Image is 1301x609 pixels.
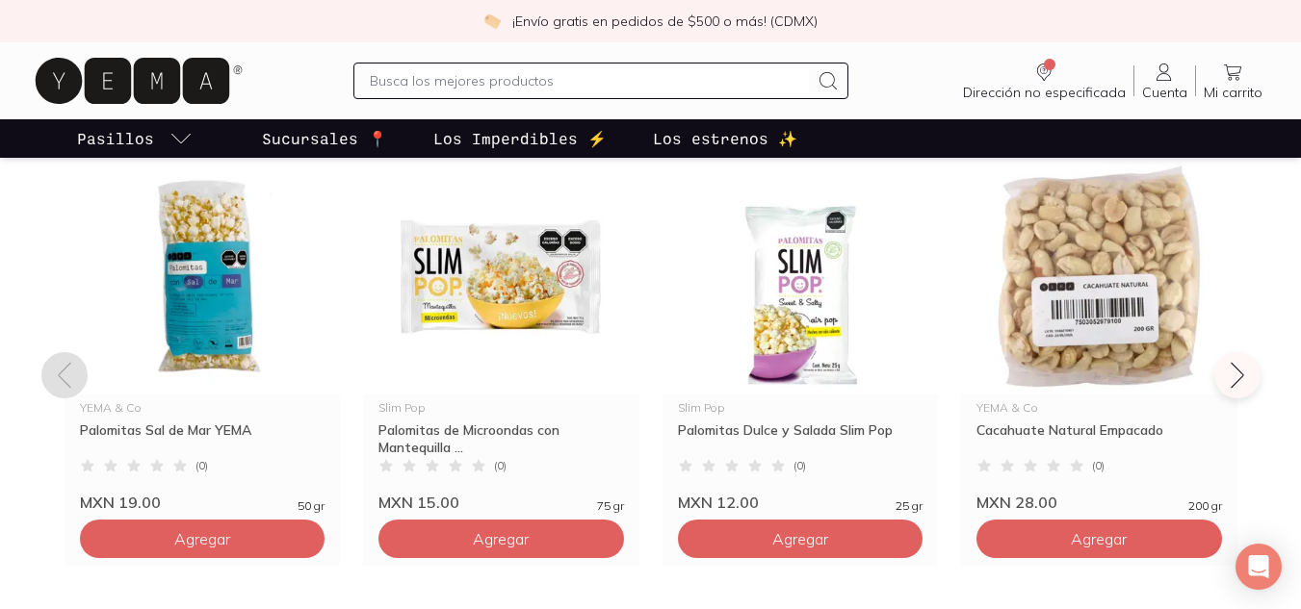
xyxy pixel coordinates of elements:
span: MXN 15.00 [378,493,459,512]
span: 75 gr [597,500,624,512]
img: Slimpop-Palomitas-Sweet-&-Salty-25g-frente [663,158,939,394]
div: Cacahuate Natural Empacado [976,421,1222,456]
img: check [483,13,501,30]
button: Agregar [378,520,624,558]
a: Slimpop-Palomitas-Sweet-&-Salty-25g-frenteSlim PopPalomitas Dulce y Salada Slim Pop(0)MXN 12.0025 gr [663,158,939,512]
p: Los estrenos ✨ [653,127,797,150]
p: Pasillos [77,127,154,150]
span: MXN 12.00 [678,493,759,512]
div: Open Intercom Messenger [1236,544,1282,590]
div: Palomitas Sal de Mar YEMA [80,421,325,456]
span: 25 gr [896,500,923,512]
p: Sucursales 📍 [262,127,387,150]
span: Dirección no especificada [963,84,1126,101]
p: ¡Envío gratis en pedidos de $500 o más! (CDMX) [512,12,818,31]
button: Agregar [976,520,1222,558]
a: Cuenta [1134,61,1195,101]
span: Agregar [1071,529,1127,548]
a: Cacahuate Natural Empacado YEMAYEMA & CoCacahuate Natural Empacado(0)MXN 28.00200 gr [961,158,1237,512]
span: MXN 19.00 [80,493,161,512]
img: Palomitas 1 [65,158,341,394]
div: Slim Pop [678,402,924,414]
a: Sucursales 📍 [258,119,391,158]
div: YEMA & Co [80,402,325,414]
input: Busca los mejores productos [370,69,810,92]
div: Palomitas Dulce y Salada Slim Pop [678,421,924,456]
a: pasillo-todos-link [73,119,196,158]
img: Palomitas de Microondas con Mantequilla Slim Pop - frente [363,158,639,394]
a: Mi carrito [1196,61,1270,101]
span: 200 gr [1188,500,1222,512]
span: Agregar [473,529,529,548]
button: Agregar [80,520,325,558]
span: ( 0 ) [794,460,806,471]
div: YEMA & Co [976,402,1222,414]
button: Agregar [678,520,924,558]
div: Slim Pop [378,402,624,414]
p: Los Imperdibles ⚡️ [433,127,607,150]
a: Los estrenos ✨ [649,119,801,158]
span: ( 0 ) [195,460,208,471]
a: Dirección no especificada [955,61,1133,101]
div: Palomitas de Microondas con Mantequilla ... [378,421,624,456]
span: ( 0 ) [494,460,507,471]
span: Cuenta [1142,84,1187,101]
span: Agregar [174,529,230,548]
img: Cacahuate Natural Empacado YEMA [961,158,1237,394]
span: ( 0 ) [1092,460,1105,471]
span: Mi carrito [1204,84,1262,101]
a: Palomitas 1YEMA & CoPalomitas Sal de Mar YEMA(0)MXN 19.0050 gr [65,158,341,512]
span: 50 gr [298,500,325,512]
span: Agregar [772,529,828,548]
span: MXN 28.00 [976,493,1057,512]
a: Los Imperdibles ⚡️ [429,119,611,158]
a: Palomitas de Microondas con Mantequilla Slim Pop - frenteSlim PopPalomitas de Microondas con Mant... [363,158,639,512]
